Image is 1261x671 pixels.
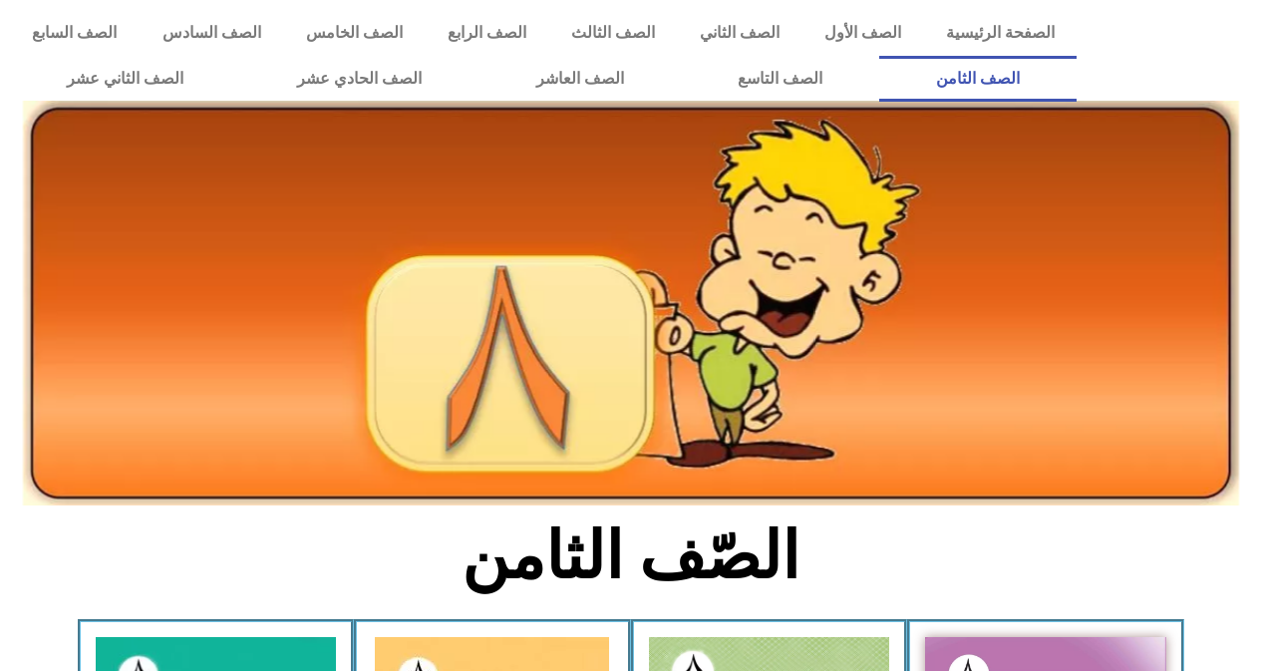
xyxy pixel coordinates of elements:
a: الصف الحادي عشر [240,56,478,102]
a: الصف الخامس [283,10,425,56]
a: الصف السابع [10,10,140,56]
a: الصفحة الرئيسية [923,10,1077,56]
a: الصف العاشر [479,56,681,102]
a: الصف الأول [801,10,923,56]
a: الصف الثامن [879,56,1077,102]
a: الصف الثاني [677,10,801,56]
a: الصف الثاني عشر [10,56,240,102]
a: الصف التاسع [681,56,879,102]
h2: الصّف الثامن [301,517,960,595]
a: الصف السادس [140,10,283,56]
a: الصف الرابع [425,10,548,56]
a: الصف الثالث [548,10,677,56]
